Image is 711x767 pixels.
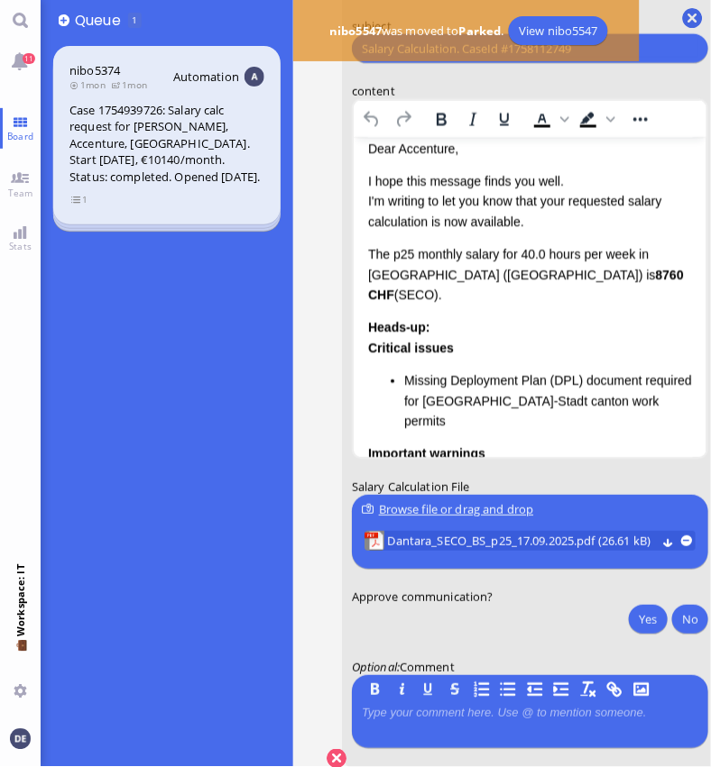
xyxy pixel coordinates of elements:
button: Add [59,14,70,26]
p: The p25 monthly salary for 40.0 hours per week in [GEOGRAPHIC_DATA] ([GEOGRAPHIC_DATA]) is (SECO). [14,107,339,168]
span: 11 [23,53,35,64]
span: Dantara_SECO_BS_p25_17.09.2025.pdf (26.61 kB) [388,532,656,552]
button: U [419,680,439,700]
button: Download Dantara_SECO_BS_p25_17.09.2025.pdf [662,535,674,547]
div: Browse file or drag and drop [362,500,698,519]
button: S [445,680,465,700]
b: Parked [459,23,502,39]
lob-view: Dantara_SECO_BS_p25_17.09.2025.pdf (26.61 kB) [365,532,697,552]
button: Bold [426,106,457,132]
button: No [672,605,708,634]
div: Background color Black [573,106,618,132]
p: Dear Accenture, [14,2,339,22]
span: 1 [132,14,137,26]
strong: Important warnings [14,309,132,324]
span: was moved to . [325,23,510,39]
span: 1mon [111,78,152,91]
strong: Heads-up: [14,183,76,197]
a: nibo5374 [69,62,120,78]
button: remove [681,535,693,547]
span: Salary Calculation File [352,479,470,496]
span: content [352,82,395,98]
button: Reveal or hide additional toolbar items [625,106,656,132]
button: Redo [388,106,419,132]
span: Team [4,187,38,199]
span: 1mon [69,78,111,91]
button: Yes [629,605,667,634]
span: Comment [400,659,455,675]
li: Missing Deployment Plan (DPL) document required for [GEOGRAPHIC_DATA]-Stadt canton work permits [51,233,339,294]
span: 💼 Workspace: IT [14,637,27,678]
img: Dantara_SECO_BS_p25_17.09.2025.pdf [365,532,384,552]
strong: Critical issues [14,204,100,218]
span: Board [3,130,38,142]
em: : [352,659,400,675]
span: view 1 items [71,192,89,207]
span: Automation [173,68,239,85]
span: Stats [5,240,36,252]
button: Italic [457,106,488,132]
div: Text color Black [527,106,572,132]
p: I hope this message finds you well. I'm writing to let you know that your requested salary calcul... [14,34,339,95]
button: I [392,680,411,700]
button: Underline [489,106,520,132]
strong: 8760 CHF [14,131,330,165]
span: Queue [75,10,126,31]
a: View Dantara_SECO_BS_p25_17.09.2025.pdf [388,532,656,552]
span: Approve communication? [352,589,494,605]
b: nibo5547 [329,23,382,39]
button: Undo [356,106,387,132]
button: B [365,680,385,700]
div: Case 1754939726: Salary calc request for [PERSON_NAME], Accenture, [GEOGRAPHIC_DATA]. Start [DATE... [69,102,264,186]
img: Aut [245,67,264,87]
span: Optional [352,659,397,675]
img: You [10,729,30,749]
a: View nibo5547 [509,16,608,45]
iframe: Rich Text Area [354,137,707,457]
